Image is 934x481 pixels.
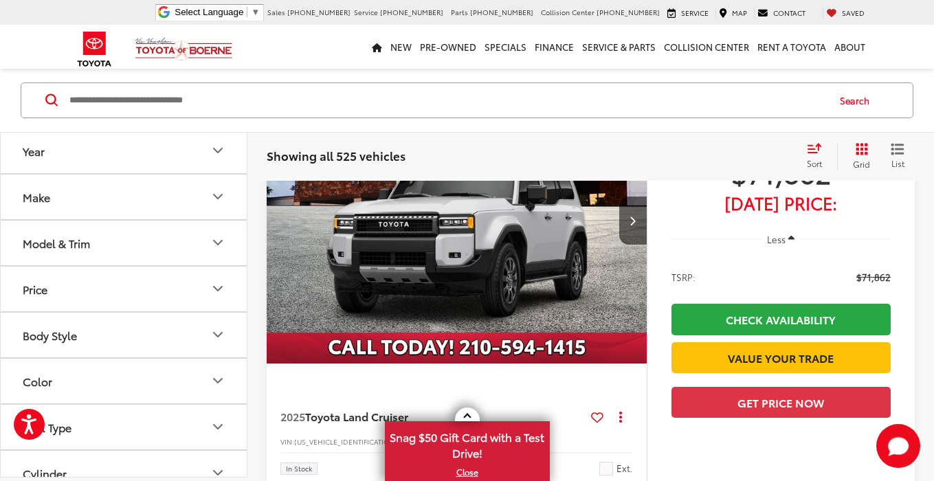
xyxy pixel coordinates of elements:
[578,25,660,69] a: Service & Parts: Opens in a new tab
[619,411,622,422] span: dropdown dots
[671,155,891,189] span: $71,862
[599,462,613,476] span: Ice
[880,142,915,170] button: List View
[837,142,880,170] button: Grid View
[251,7,260,17] span: ▼
[380,7,443,17] span: [PHONE_NUMBER]
[135,37,233,61] img: Vic Vaughan Toyota of Boerne
[368,25,386,69] a: Home
[266,78,648,363] a: 2025 Toyota Land Cruiser Base2025 Toyota Land Cruiser Base2025 Toyota Land Cruiser Base2025 Toyot...
[1,267,248,311] button: PricePrice
[23,236,90,249] div: Model & Trim
[23,190,50,203] div: Make
[616,462,633,475] span: Ext.
[175,7,243,17] span: Select Language
[69,27,120,71] img: Toyota
[671,270,696,284] span: TSRP:
[876,424,920,468] button: Toggle Chat Window
[210,234,226,251] div: Model & Trim
[210,142,226,159] div: Year
[664,8,712,19] a: Service
[1,405,248,449] button: Fuel TypeFuel Type
[210,418,226,435] div: Fuel Type
[856,270,891,284] span: $71,862
[753,25,830,69] a: Rent a Toyota
[210,280,226,297] div: Price
[800,142,837,170] button: Select sort value
[761,227,802,251] button: Less
[267,147,405,164] span: Showing all 525 vehicles
[671,196,891,210] span: [DATE] Price:
[1,175,248,219] button: MakeMake
[681,8,709,18] span: Service
[609,405,633,429] button: Actions
[23,282,47,295] div: Price
[715,8,750,19] a: Map
[480,25,531,69] a: Specials
[386,25,416,69] a: New
[1,128,248,173] button: YearYear
[842,8,865,18] span: Saved
[823,8,868,19] a: My Saved Vehicles
[416,25,480,69] a: Pre-Owned
[294,436,430,447] span: [US_VEHICLE_IDENTIFICATION_NUMBER]
[767,233,786,245] span: Less
[210,372,226,389] div: Color
[68,84,827,117] input: Search by Make, Model, or Keyword
[660,25,753,69] a: Collision Center
[671,304,891,335] a: Check Availability
[671,387,891,418] button: Get Price Now
[266,78,648,364] img: 2025 Toyota Land Cruiser Base
[210,188,226,205] div: Make
[210,465,226,481] div: Cylinder
[354,7,378,17] span: Service
[597,7,660,17] span: [PHONE_NUMBER]
[23,374,52,388] div: Color
[619,197,647,245] button: Next image
[891,157,904,169] span: List
[286,465,312,472] span: In Stock
[754,8,809,19] a: Contact
[280,436,294,447] span: VIN:
[23,328,77,342] div: Body Style
[876,424,920,468] svg: Start Chat
[732,8,747,18] span: Map
[470,7,533,17] span: [PHONE_NUMBER]
[287,7,351,17] span: [PHONE_NUMBER]
[23,421,71,434] div: Fuel Type
[266,78,648,363] div: 2025 Toyota Land Cruiser Base 0
[386,423,548,465] span: Snag $50 Gift Card with a Test Drive!
[267,7,285,17] span: Sales
[175,7,260,17] a: Select Language​
[1,359,248,403] button: ColorColor
[541,7,594,17] span: Collision Center
[280,409,586,424] a: 2025Toyota Land Cruiser
[23,144,45,157] div: Year
[853,158,870,170] span: Grid
[210,326,226,343] div: Body Style
[807,157,822,169] span: Sort
[531,25,578,69] a: Finance
[1,313,248,357] button: Body StyleBody Style
[773,8,805,18] span: Contact
[280,408,305,424] span: 2025
[305,408,408,424] span: Toyota Land Cruiser
[671,342,891,373] a: Value Your Trade
[830,25,869,69] a: About
[827,83,889,118] button: Search
[451,7,468,17] span: Parts
[1,221,248,265] button: Model & TrimModel & Trim
[23,467,67,480] div: Cylinder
